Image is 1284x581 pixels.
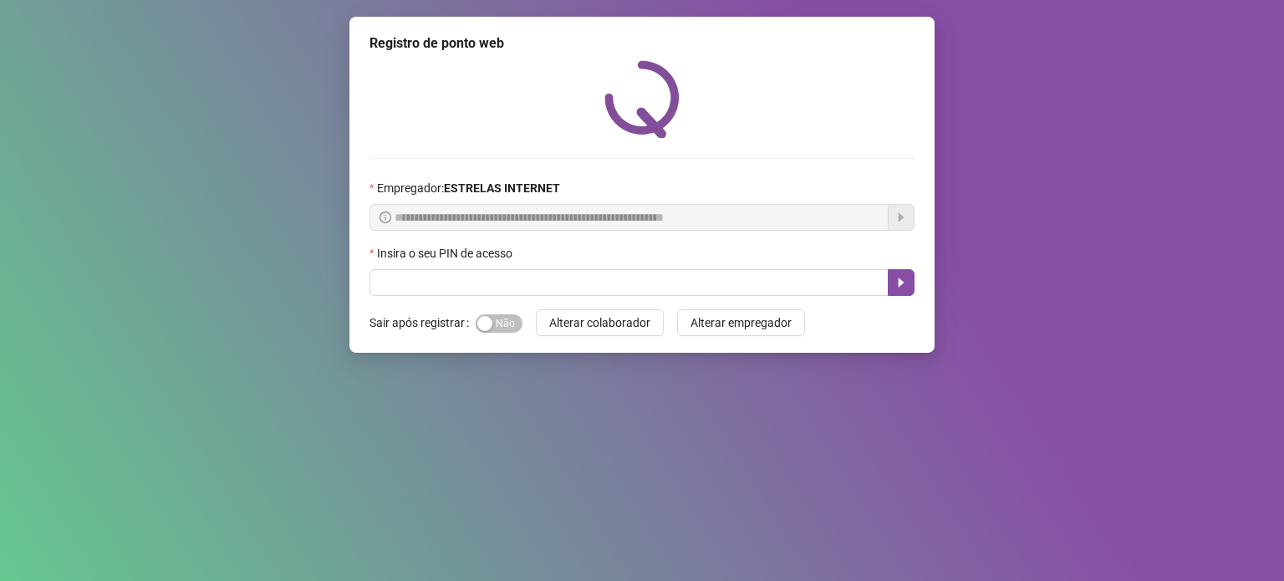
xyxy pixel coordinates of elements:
[677,309,805,336] button: Alterar empregador
[377,179,560,197] span: Empregador :
[549,313,650,332] span: Alterar colaborador
[369,244,523,262] label: Insira o seu PIN de acesso
[380,212,391,223] span: info-circle
[690,313,792,332] span: Alterar empregador
[536,309,664,336] button: Alterar colaborador
[444,181,560,195] strong: ESTRELAS INTERNET
[369,33,915,54] div: Registro de ponto web
[894,276,908,289] span: caret-right
[604,60,680,138] img: QRPoint
[369,309,476,336] label: Sair após registrar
